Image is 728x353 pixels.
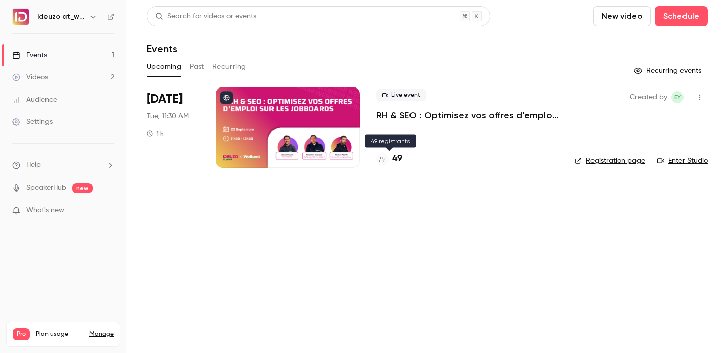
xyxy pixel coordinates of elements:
button: Upcoming [147,59,181,75]
div: Audience [12,95,57,105]
span: What's new [26,205,64,216]
li: help-dropdown-opener [12,160,114,170]
div: Settings [12,117,53,127]
button: New video [593,6,651,26]
a: Enter Studio [657,156,708,166]
button: Recurring events [629,63,708,79]
a: SpeakerHub [26,183,66,193]
span: EY [674,91,681,103]
button: Past [190,59,204,75]
div: Videos [12,72,48,82]
div: Sep 23 Tue, 11:30 AM (Europe/Madrid) [147,87,200,168]
a: Manage [89,330,114,338]
h1: Events [147,42,177,55]
div: Search for videos or events [155,11,256,22]
span: Eva Yahiaoui [671,91,684,103]
span: Tue, 11:30 AM [147,111,189,121]
span: new [72,183,93,193]
a: 49 [376,152,402,166]
iframe: Noticeable Trigger [102,206,114,215]
div: Events [12,50,47,60]
h6: Ideuzo at_work [37,12,85,22]
span: [DATE] [147,91,183,107]
a: RH & SEO : Optimisez vos offres d’emploi sur les jobboards [376,109,559,121]
span: Created by [630,91,667,103]
span: Live event [376,89,426,101]
span: Help [26,160,41,170]
button: Recurring [212,59,246,75]
a: Registration page [575,156,645,166]
img: Ideuzo at_work [13,9,29,25]
div: 1 h [147,129,164,138]
span: Pro [13,328,30,340]
button: Schedule [655,6,708,26]
h4: 49 [392,152,402,166]
span: Plan usage [36,330,83,338]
